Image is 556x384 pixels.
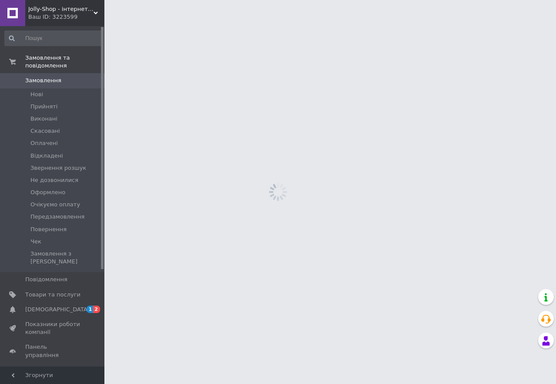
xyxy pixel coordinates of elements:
span: Замовлення та повідомлення [25,54,104,70]
span: Панель управління [25,343,80,359]
span: 1 [87,306,94,313]
div: Ваш ID: 3223599 [28,13,104,21]
input: Пошук [4,30,103,46]
span: Повернення [30,226,67,233]
span: Не дозвонилися [30,176,78,184]
span: Замовлення [25,77,61,84]
span: Відкладені [30,152,63,160]
span: Оформлено [30,189,65,196]
span: [DEMOGRAPHIC_DATA] [25,306,90,313]
span: Скасовані [30,127,60,135]
span: Очікуємо оплату [30,201,80,209]
span: Замовлення з [PERSON_NAME] [30,250,102,266]
span: Показники роботи компанії [25,320,80,336]
span: Прийняті [30,103,57,111]
span: 2 [93,306,100,313]
span: Передзамовлення [30,213,84,221]
span: Звернення розшук [30,164,86,172]
span: Виконані [30,115,57,123]
span: Повідомлення [25,276,67,283]
span: Товари та послуги [25,291,80,299]
span: Чек [30,238,41,246]
span: Оплачені [30,139,58,147]
span: Нові [30,91,43,98]
span: Відгуки [25,366,48,374]
span: Jolly-Shop - інтернет-магазин аксессуарів [28,5,94,13]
